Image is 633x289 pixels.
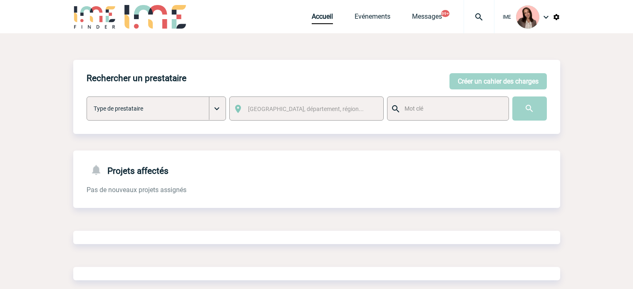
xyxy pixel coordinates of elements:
[402,103,501,114] input: Mot clé
[512,96,547,121] input: Submit
[248,106,364,112] span: [GEOGRAPHIC_DATA], département, région...
[312,12,333,24] a: Accueil
[516,5,539,29] img: 94396-3.png
[87,73,186,83] h4: Rechercher un prestataire
[503,14,511,20] span: IME
[87,164,169,176] h4: Projets affectés
[90,164,107,176] img: notifications-24-px-g.png
[355,12,390,24] a: Evénements
[73,5,117,29] img: IME-Finder
[441,10,449,17] button: 99+
[87,186,186,194] span: Pas de nouveaux projets assignés
[412,12,442,24] a: Messages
